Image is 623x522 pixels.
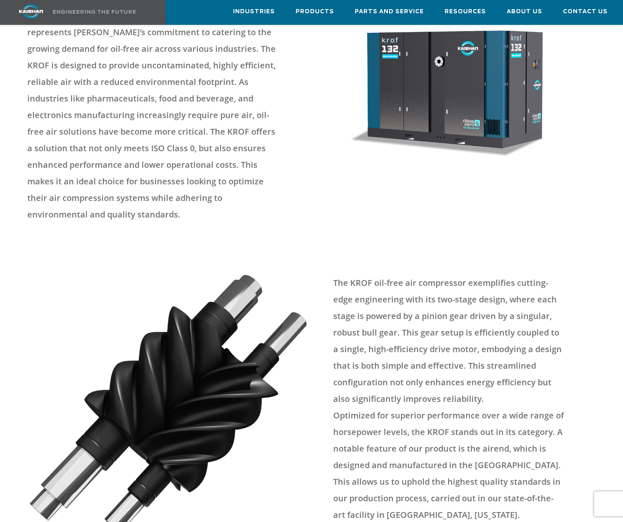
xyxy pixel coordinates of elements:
span: Contact Us [563,7,608,17]
a: Industries [233,0,275,23]
a: Parts and Service [355,0,424,23]
a: Contact Us [563,0,608,23]
a: About Us [507,0,542,23]
a: Resources [445,0,486,23]
span: About Us [507,7,542,17]
span: Resources [445,7,486,17]
p: The KROF two-stage oil-free rotary screw air compressor represents [PERSON_NAME]’s commitment to ... [27,7,278,223]
img: Engineering the future [53,10,136,14]
span: Industries [233,7,275,17]
img: krof132 [317,12,594,167]
span: Parts and Service [355,7,424,17]
span: Products [296,7,334,17]
a: Products [296,0,334,23]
